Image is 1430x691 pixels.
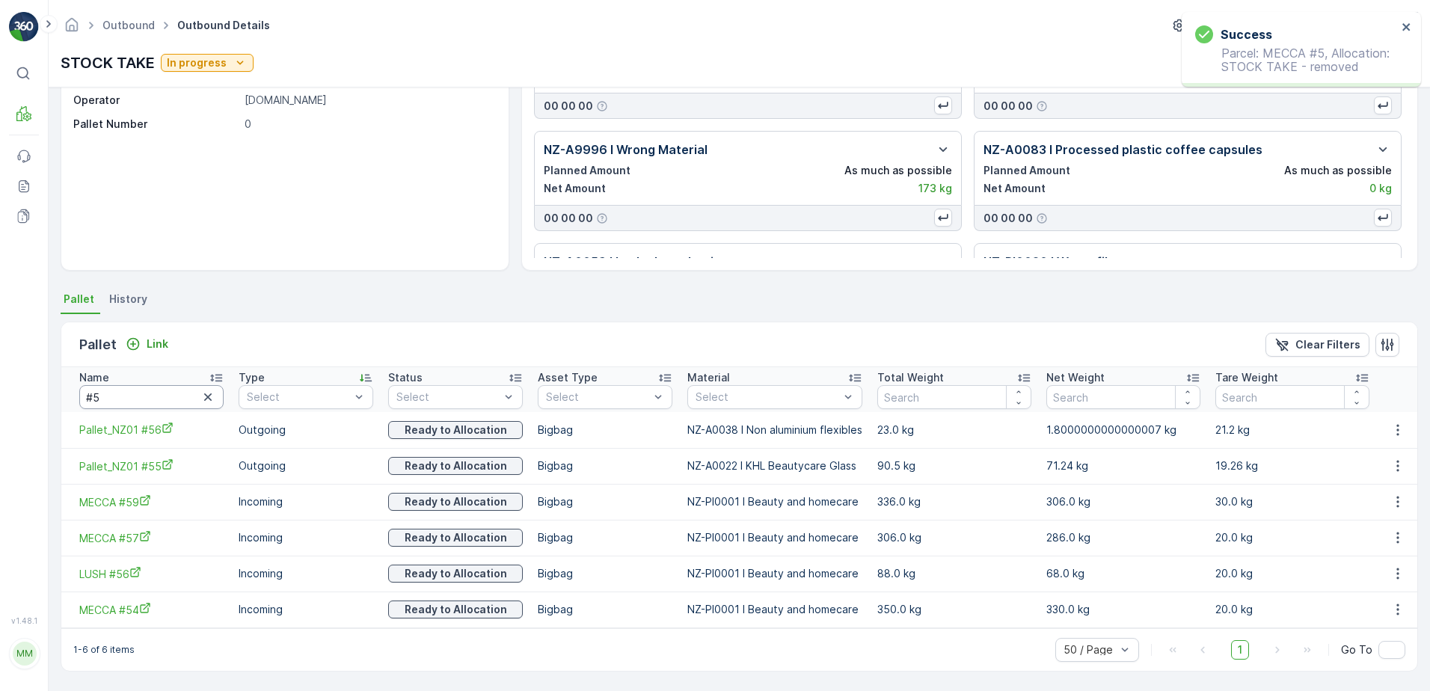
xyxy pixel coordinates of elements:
[1039,556,1208,592] td: 68.0 kg
[1231,640,1249,660] span: 1
[544,253,721,271] p: NZ-A0059 I Lush clear plastic
[102,19,155,31] a: Outbound
[1195,46,1397,73] p: Parcel: MECCA #5, Allocation: STOCK TAKE - removed
[870,556,1039,592] td: 88.0 kg
[1208,448,1377,484] td: 19.26 kg
[79,458,224,474] a: Pallet_NZ01 #55
[983,141,1262,159] p: NZ-A0083 I Processed plastic coffee capsules
[9,12,39,42] img: logo
[680,412,870,448] td: NZ-A0038 I Non aluminium flexibles
[161,54,254,72] button: In progress
[530,484,680,520] td: Bigbag
[73,644,135,656] p: 1-6 of 6 items
[73,93,239,108] p: Operator
[1036,100,1048,112] div: Help Tooltip Icon
[245,117,493,132] p: 0
[530,520,680,556] td: Bigbag
[79,334,117,355] p: Pallet
[530,412,680,448] td: Bigbag
[983,181,1046,196] p: Net Amount
[983,163,1070,178] p: Planned Amount
[79,566,224,582] a: LUSH #56
[1046,385,1200,409] input: Search
[1039,412,1208,448] td: 1.8000000000000007 kg
[680,556,870,592] td: NZ-PI0001 I Beauty and homecare
[1208,520,1377,556] td: 20.0 kg
[1039,484,1208,520] td: 306.0 kg
[388,493,523,511] button: Ready to Allocation
[79,422,224,437] a: Pallet_NZ01 #56
[79,385,224,409] input: Search
[1046,370,1105,385] p: Net Weight
[680,520,870,556] td: NZ-PI0001 I Beauty and homecare
[1221,25,1272,43] h3: Success
[247,390,350,405] p: Select
[1295,337,1360,352] p: Clear Filters
[530,448,680,484] td: Bigbag
[64,292,94,307] span: Pallet
[73,117,239,132] p: Pallet Number
[1265,333,1369,357] button: Clear Filters
[174,18,273,33] span: Outbound Details
[1215,370,1278,385] p: Tare Weight
[696,390,839,405] p: Select
[1208,412,1377,448] td: 21.2 kg
[405,494,507,509] p: Ready to Allocation
[231,484,381,520] td: Incoming
[596,212,608,224] div: Help Tooltip Icon
[538,370,598,385] p: Asset Type
[405,423,507,437] p: Ready to Allocation
[1208,484,1377,520] td: 30.0 kg
[79,494,224,510] a: MECCA #59
[918,181,952,196] p: 173 kg
[870,448,1039,484] td: 90.5 kg
[544,163,630,178] p: Planned Amount
[983,211,1033,226] p: 00 00 00
[388,370,423,385] p: Status
[544,99,593,114] p: 00 00 00
[405,530,507,545] p: Ready to Allocation
[870,484,1039,520] td: 336.0 kg
[1036,212,1048,224] div: Help Tooltip Icon
[870,412,1039,448] td: 23.0 kg
[231,412,381,448] td: Outgoing
[147,337,168,351] p: Link
[1402,21,1412,35] button: close
[79,370,109,385] p: Name
[64,22,80,35] a: Homepage
[388,529,523,547] button: Ready to Allocation
[405,458,507,473] p: Ready to Allocation
[680,592,870,627] td: NZ-PI0001 I Beauty and homecare
[877,370,944,385] p: Total Weight
[544,211,593,226] p: 00 00 00
[405,566,507,581] p: Ready to Allocation
[79,602,224,618] a: MECCA #54
[1039,520,1208,556] td: 286.0 kg
[983,253,1132,271] p: NZ-PI0020 I Water filters
[388,601,523,618] button: Ready to Allocation
[877,385,1031,409] input: Search
[405,602,507,617] p: Ready to Allocation
[61,52,155,74] p: STOCK TAKE
[9,628,39,679] button: MM
[596,100,608,112] div: Help Tooltip Icon
[231,556,381,592] td: Incoming
[167,55,227,70] p: In progress
[239,370,265,385] p: Type
[1039,448,1208,484] td: 71.24 kg
[231,448,381,484] td: Outgoing
[544,181,606,196] p: Net Amount
[388,421,523,439] button: Ready to Allocation
[870,592,1039,627] td: 350.0 kg
[1039,592,1208,627] td: 330.0 kg
[530,592,680,627] td: Bigbag
[544,141,708,159] p: NZ-A9996 I Wrong Material
[245,93,493,108] p: [DOMAIN_NAME]
[530,556,680,592] td: Bigbag
[79,530,224,546] a: MECCA #57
